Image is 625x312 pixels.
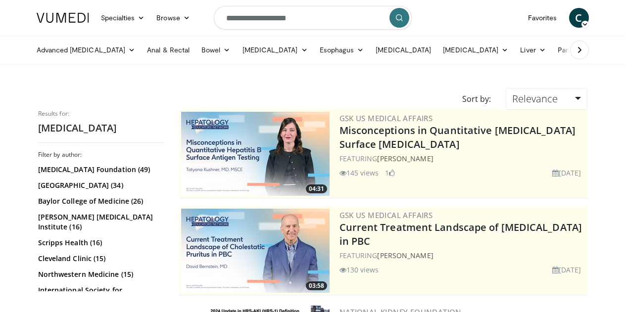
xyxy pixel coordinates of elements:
input: Search topics, interventions [214,6,412,30]
a: Current Treatment Landscape of [MEDICAL_DATA] in PBC [339,221,582,248]
a: GSK US Medical Affairs [339,210,433,220]
div: FEATURING [339,250,585,261]
a: Anal & Rectal [141,40,195,60]
a: [PERSON_NAME] [377,251,433,260]
li: 1 [385,168,395,178]
a: Cleveland Clinic (15) [38,254,162,264]
a: [MEDICAL_DATA] [370,40,437,60]
a: 03:58 [181,209,330,293]
a: Relevance [506,88,587,110]
span: Relevance [512,92,558,105]
span: 04:31 [306,184,327,193]
a: [MEDICAL_DATA] [437,40,514,60]
p: Results for: [38,110,164,118]
a: [GEOGRAPHIC_DATA] (34) [38,180,162,190]
a: Specialties [95,8,151,28]
a: 04:31 [181,112,330,196]
a: Liver [514,40,551,60]
a: Esophagus [314,40,370,60]
li: 130 views [339,265,379,275]
a: International Society for [MEDICAL_DATA] (14) [38,285,162,305]
a: Advanced [MEDICAL_DATA] [31,40,142,60]
a: Bowel [195,40,236,60]
div: Sort by: [455,88,498,110]
a: Misconceptions in Quantitative [MEDICAL_DATA] Surface [MEDICAL_DATA] [339,124,576,151]
a: [MEDICAL_DATA] Foundation (49) [38,165,162,175]
div: FEATURING [339,153,585,164]
img: ea8305e5-ef6b-4575-a231-c141b8650e1f.jpg.300x170_q85_crop-smart_upscale.jpg [181,112,330,196]
a: [PERSON_NAME] [MEDICAL_DATA] Institute (16) [38,212,162,232]
a: GSK US Medical Affairs [339,113,433,123]
li: [DATE] [552,168,581,178]
a: Browse [150,8,196,28]
a: [MEDICAL_DATA] [237,40,314,60]
a: Baylor College of Medicine (26) [38,196,162,206]
img: VuMedi Logo [37,13,89,23]
h3: Filter by author: [38,151,164,159]
a: Favorites [522,8,563,28]
a: Scripps Health (16) [38,238,162,248]
a: [PERSON_NAME] [377,154,433,163]
a: Northwestern Medicine (15) [38,269,162,279]
h2: [MEDICAL_DATA] [38,122,164,134]
a: C [569,8,589,28]
li: [DATE] [552,265,581,275]
span: 03:58 [306,281,327,290]
li: 145 views [339,168,379,178]
img: 80648b2f-fef7-42cf-9147-40ea3e731334.jpg.300x170_q85_crop-smart_upscale.jpg [181,209,330,293]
